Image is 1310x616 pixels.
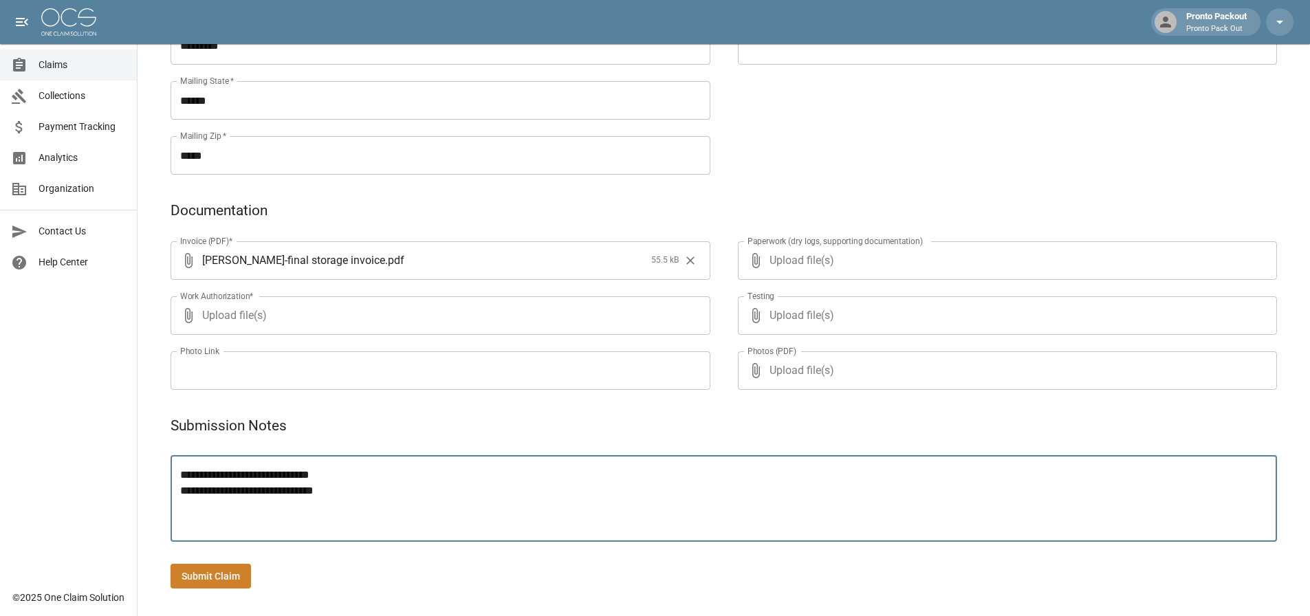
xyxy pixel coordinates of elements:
label: Work Authorization* [180,290,254,302]
span: Upload file(s) [769,241,1241,280]
button: open drawer [8,8,36,36]
label: Photos (PDF) [747,345,796,357]
span: Upload file(s) [769,351,1241,390]
img: ocs-logo-white-transparent.png [41,8,96,36]
span: [PERSON_NAME]-final storage invoice [202,252,385,268]
label: Paperwork (dry logs, supporting documentation) [747,235,923,247]
label: Photo Link [180,345,219,357]
span: Upload file(s) [769,296,1241,335]
label: Mailing State [180,75,234,87]
label: Testing [747,290,774,302]
span: Organization [39,181,126,196]
label: Mailing Zip [180,130,227,142]
div: Pronto Packout [1181,10,1252,34]
div: © 2025 One Claim Solution [12,591,124,604]
label: Invoice (PDF)* [180,235,233,247]
span: Help Center [39,255,126,269]
span: 55.5 kB [651,254,679,267]
button: Submit Claim [171,564,251,589]
span: Analytics [39,151,126,165]
span: . pdf [385,252,404,268]
span: Payment Tracking [39,120,126,134]
span: Contact Us [39,224,126,239]
p: Pronto Pack Out [1186,23,1247,35]
span: Collections [39,89,126,103]
span: Claims [39,58,126,72]
button: Clear [680,250,701,271]
span: Upload file(s) [202,296,673,335]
